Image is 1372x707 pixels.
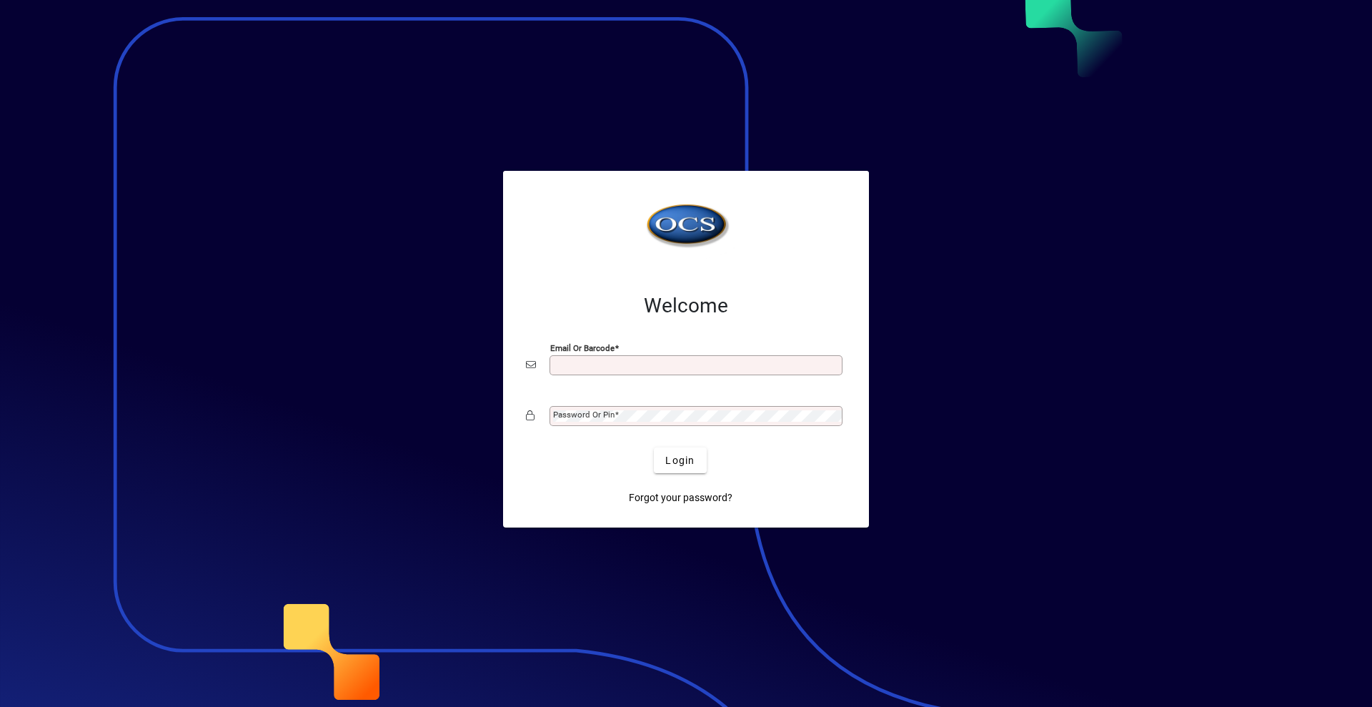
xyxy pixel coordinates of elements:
button: Login [654,448,706,473]
mat-label: Email or Barcode [550,343,615,353]
h2: Welcome [526,294,846,318]
mat-label: Password or Pin [553,410,615,420]
span: Forgot your password? [629,490,732,505]
a: Forgot your password? [623,485,738,510]
span: Login [665,453,695,468]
